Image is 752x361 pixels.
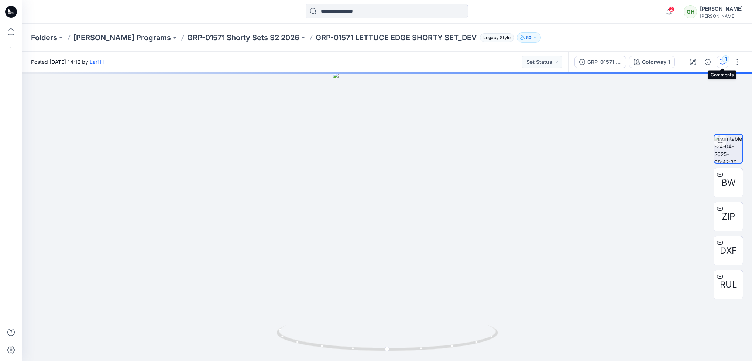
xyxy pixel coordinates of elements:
[90,59,104,65] a: Lari H
[316,32,477,43] p: GRP-01571 LETTUCE EDGE SHORTY SET_DEV
[31,32,57,43] a: Folders
[73,32,171,43] a: [PERSON_NAME] Programs
[714,135,742,163] img: turntable-24-04-2025-08:42:39
[721,176,736,189] span: BW
[684,5,697,18] div: GH
[574,56,626,68] button: GRP-01571 LETTUCE EDGE SHORTY SET_DEV
[722,210,735,223] span: ZIP
[629,56,675,68] button: Colorway 1
[722,55,729,63] div: 1
[702,56,714,68] button: Details
[700,4,743,13] div: [PERSON_NAME]
[517,32,541,43] button: 50
[669,6,674,12] span: 2
[720,278,737,291] span: RUL
[187,32,299,43] a: GRP-01571 Shorty Sets S2 2026
[587,58,621,66] div: GRP-01571 LETTUCE EDGE SHORTY SET_DEV
[720,244,737,257] span: DXF
[526,34,532,42] p: 50
[480,33,514,42] span: Legacy Style
[31,58,104,66] span: Posted [DATE] 14:12 by
[700,13,743,19] div: [PERSON_NAME]
[477,32,514,43] button: Legacy Style
[717,56,728,68] button: 1
[642,58,670,66] div: Colorway 1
